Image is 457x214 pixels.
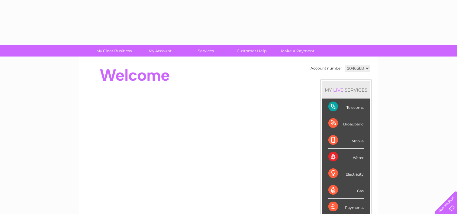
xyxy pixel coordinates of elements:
div: Gas [328,182,364,199]
div: LIVE [332,87,345,93]
div: Electricity [328,165,364,182]
div: Mobile [328,132,364,149]
a: Customer Help [227,45,277,57]
a: Services [181,45,231,57]
div: Water [328,149,364,165]
a: My Clear Business [89,45,139,57]
div: MY SERVICES [322,81,370,99]
a: Make A Payment [273,45,323,57]
div: Telecoms [328,99,364,115]
a: My Account [135,45,185,57]
td: Account number [309,63,343,73]
div: Broadband [328,115,364,132]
